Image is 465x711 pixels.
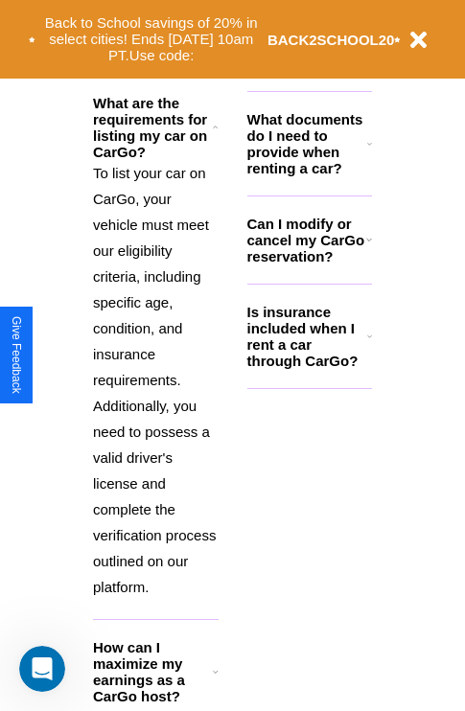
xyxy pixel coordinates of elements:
[267,32,395,48] b: BACK2SCHOOL20
[35,10,267,69] button: Back to School savings of 20% in select cities! Ends [DATE] 10am PT.Use code:
[19,646,65,692] iframe: Intercom live chat
[10,316,23,394] div: Give Feedback
[93,95,213,160] h3: What are the requirements for listing my car on CarGo?
[247,111,368,176] h3: What documents do I need to provide when renting a car?
[247,216,366,264] h3: Can I modify or cancel my CarGo reservation?
[93,160,219,600] p: To list your car on CarGo, your vehicle must meet our eligibility criteria, including specific ag...
[247,304,367,369] h3: Is insurance included when I rent a car through CarGo?
[93,639,213,704] h3: How can I maximize my earnings as a CarGo host?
